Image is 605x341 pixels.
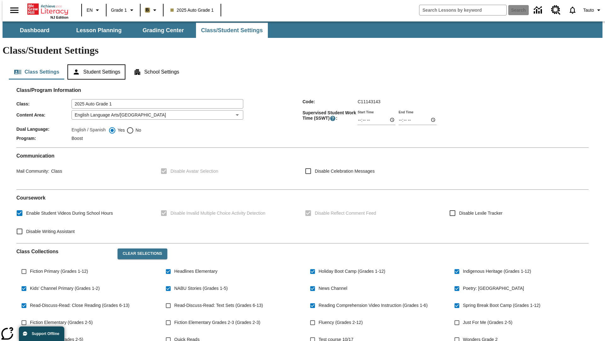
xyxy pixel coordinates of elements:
span: Disable Avatar Selection [170,168,218,175]
button: Profile/Settings [581,4,605,16]
span: Just For Me (Grades 2-5) [463,319,512,326]
span: Reading Comprehension Video Instruction (Grades 1-6) [319,302,428,309]
span: Poetry: [GEOGRAPHIC_DATA] [463,285,524,292]
h2: Class/Program Information [16,87,589,93]
span: Disable Invalid Multiple Choice Activity Detection [170,210,265,217]
div: Class/Program Information [16,93,589,142]
span: Grading Center [142,27,184,34]
button: Grading Center [132,23,195,38]
span: Holiday Boot Camp (Grades 1-12) [319,268,385,275]
h1: Class/Student Settings [3,45,602,56]
button: Language: EN, Select a language [84,4,104,16]
span: Headlines Elementary [174,268,217,275]
span: Fiction Elementary Grades 2-3 (Grades 2-3) [174,319,260,326]
span: News Channel [319,285,347,292]
button: Class Settings [9,64,64,80]
label: End Time [399,110,413,114]
span: NJ Edition [50,15,68,19]
span: Enable Student Videos During School Hours [26,210,113,217]
button: Support Offline [19,326,64,341]
span: Disable Lexile Tracker [459,210,503,217]
span: Code : [302,99,358,104]
span: Disable Celebration Messages [315,168,375,175]
span: Supervised Student Work Time (SSWT) : [302,110,358,122]
span: Fiction Elementary (Grades 2-5) [30,319,93,326]
span: Mail Community : [16,169,49,174]
input: search field [419,5,506,15]
span: Dashboard [20,27,49,34]
span: Content Area : [16,112,72,117]
span: Disable Writing Assistant [26,228,75,235]
div: SubNavbar [3,21,602,38]
span: Program : [16,136,72,141]
span: Lesson Planning [76,27,122,34]
span: Fluency (Grades 2-12) [319,319,363,326]
span: EN [87,7,93,14]
span: No [134,127,141,134]
span: Class/Student Settings [201,27,263,34]
a: Notifications [564,2,581,18]
span: Kids' Channel Primary (Grades 1-2) [30,285,100,292]
a: Home [27,3,68,15]
span: Fiction Primary (Grades 1-12) [30,268,88,275]
span: B [146,6,149,14]
button: Lesson Planning [67,23,130,38]
h2: Course work [16,195,589,201]
a: Data Center [530,2,547,19]
span: 2025 Auto Grade 1 [170,7,214,14]
button: Boost Class color is light brown. Change class color [142,4,161,16]
span: C11143143 [358,99,380,104]
div: Communication [16,153,589,184]
label: English / Spanish [72,127,106,134]
span: Tauto [583,7,594,14]
span: Disable Reflect Comment Feed [315,210,376,217]
span: Spring Break Boot Camp (Grades 1-12) [463,302,540,309]
span: Class : [16,101,72,106]
span: Read-Discuss-Read: Text Sets (Grades 6-13) [174,302,263,309]
button: Open side menu [5,1,24,20]
div: Home [27,2,68,19]
button: Clear Selections [118,248,167,259]
label: Start Time [358,110,374,114]
div: Class/Student Settings [9,64,596,80]
span: Dual Language : [16,127,72,132]
div: SubNavbar [3,23,268,38]
span: Read-Discuss-Read: Close Reading (Grades 6-13) [30,302,130,309]
h2: Communication [16,153,589,159]
button: Student Settings [67,64,125,80]
input: Class [72,99,243,109]
span: Class [49,169,62,174]
button: Grade: Grade 1, Select a grade [108,4,138,16]
span: Support Offline [32,332,59,336]
span: Grade 1 [111,7,127,14]
span: Yes [116,127,125,134]
button: Supervised Student Work Time is the timeframe when students can take LevelSet and when lessons ar... [330,115,336,122]
a: Resource Center, Will open in new tab [547,2,564,19]
span: NABU Stories (Grades 1-5) [174,285,228,292]
span: Boost [72,136,83,141]
button: Class/Student Settings [196,23,268,38]
span: Indigenous Heritage (Grades 1-12) [463,268,531,275]
div: English Language Arts/[GEOGRAPHIC_DATA] [72,110,243,120]
div: Coursework [16,195,589,238]
h2: Class Collections [16,248,112,254]
button: Dashboard [3,23,66,38]
button: School Settings [129,64,184,80]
